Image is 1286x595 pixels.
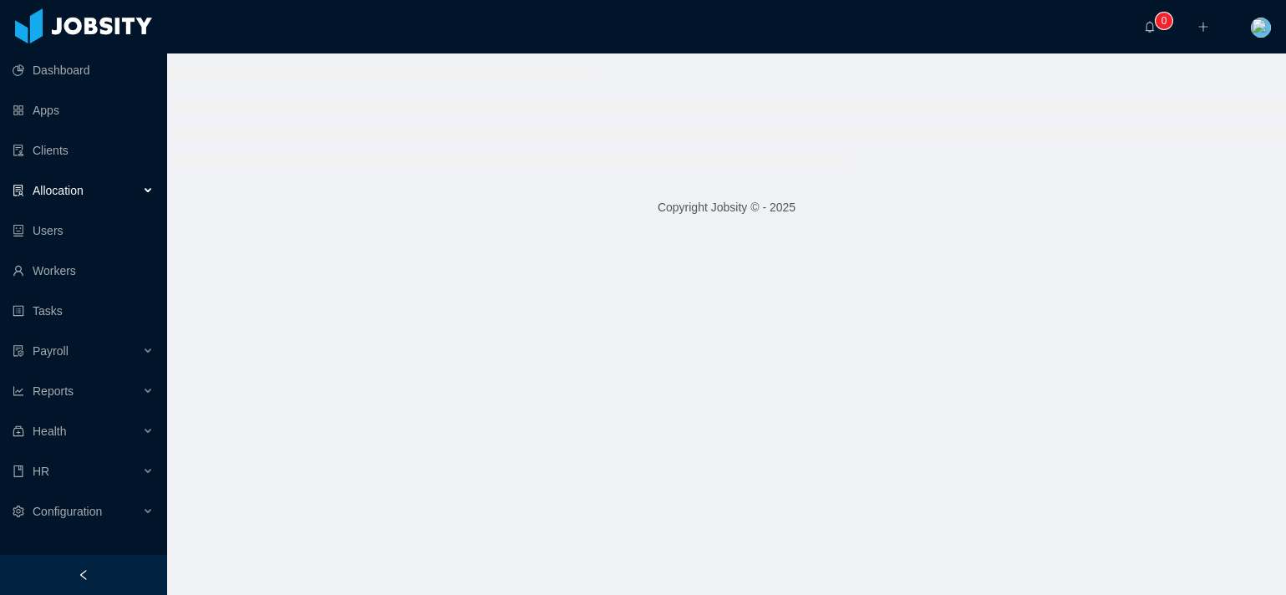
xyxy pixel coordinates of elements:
[13,94,154,127] a: icon: appstoreApps
[1197,21,1209,33] i: icon: plus
[33,505,102,518] span: Configuration
[33,384,74,398] span: Reports
[13,254,154,287] a: icon: userWorkers
[13,385,24,397] i: icon: line-chart
[1251,18,1271,38] img: 258dced0-fa31-11e7-ab37-b15c1c349172_5c7e7c09b5088.jpeg
[33,344,69,358] span: Payroll
[13,214,154,247] a: icon: robotUsers
[13,465,24,477] i: icon: book
[33,184,84,197] span: Allocation
[13,134,154,167] a: icon: auditClients
[1156,13,1172,29] sup: 0
[33,425,66,438] span: Health
[13,345,24,357] i: icon: file-protect
[13,185,24,196] i: icon: solution
[33,465,49,478] span: HR
[1144,21,1156,33] i: icon: bell
[167,179,1286,236] footer: Copyright Jobsity © - 2025
[13,425,24,437] i: icon: medicine-box
[13,53,154,87] a: icon: pie-chartDashboard
[13,294,154,328] a: icon: profileTasks
[13,506,24,517] i: icon: setting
